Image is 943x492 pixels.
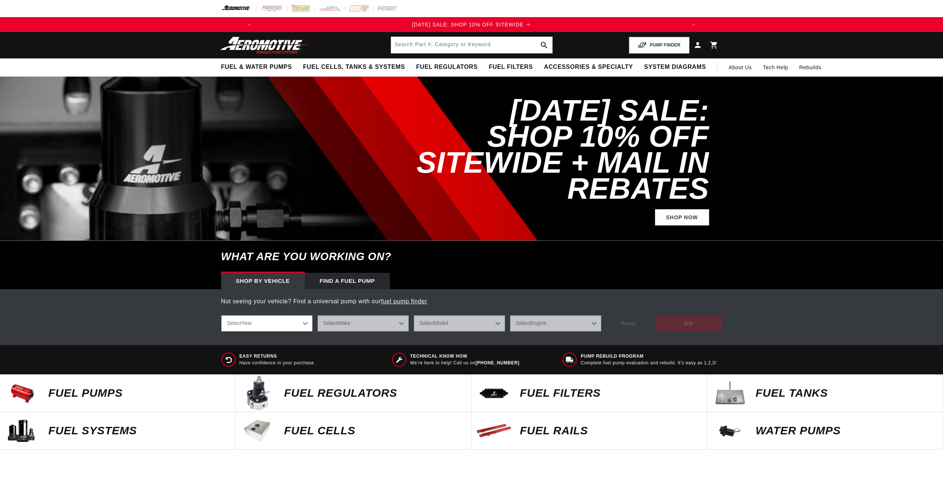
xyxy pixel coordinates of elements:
[520,387,700,399] p: FUEL FILTERS
[284,425,464,436] p: FUEL Cells
[475,374,513,412] img: FUEL FILTERS
[729,64,752,70] span: About Us
[686,17,701,32] button: Translation missing: en.sections.announcements.next_announcement
[381,298,427,304] a: fuel pump finder
[544,63,633,71] span: Accessories & Specialty
[707,412,943,450] a: Water Pumps Water Pumps
[305,273,390,289] div: Find a Fuel Pump
[48,387,228,399] p: Fuel Pumps
[639,58,711,76] summary: System Diagrams
[303,63,405,71] span: Fuel Cells, Tanks & Systems
[707,374,943,412] a: Fuel Tanks Fuel Tanks
[655,209,709,226] a: Shop Now
[391,37,552,53] input: Search by Part Number, Category or Keyword
[4,374,41,412] img: Fuel Pumps
[391,98,709,202] h2: [DATE] SALE: SHOP 10% OFF SITEWIDE + MAIL IN REBATES
[257,20,686,29] div: 1 of 3
[317,315,409,332] select: Make
[4,412,41,449] img: Fuel Systems
[581,353,717,360] span: Pump Rebuild program
[239,360,316,366] p: Have confidence in your purchase.
[483,58,539,76] summary: Fuel Filters
[472,412,707,450] a: FUEL Rails FUEL Rails
[239,412,277,449] img: FUEL Cells
[412,22,523,28] span: [DATE] SALE: SHOP 10% OFF SITEWIDE
[239,374,277,412] img: FUEL REGULATORS
[489,63,533,71] span: Fuel Filters
[416,63,477,71] span: Fuel Regulators
[239,353,316,360] span: Easy Returns
[203,241,741,272] h6: What are you working on?
[629,37,689,54] button: PUMP FINDER
[221,273,305,289] div: Shop by vehicle
[756,425,935,436] p: Water Pumps
[581,360,717,366] p: Complete fuel pump evaluation and rebuild. It's easy as 1,2,3!
[756,387,935,399] p: Fuel Tanks
[723,58,757,76] a: About Us
[242,17,257,32] button: Translation missing: en.sections.announcements.previous_announcement
[763,63,788,71] span: Tech Help
[799,63,821,71] span: Rebuilds
[236,412,471,450] a: FUEL Cells FUEL Cells
[203,17,741,32] slideshow-component: Translation missing: en.sections.announcements.announcement_bar
[410,360,519,366] p: We’re here to help! Call us on
[221,63,292,71] span: Fuel & Water Pumps
[536,37,552,53] button: search button
[216,58,298,76] summary: Fuel & Water Pumps
[475,412,513,449] img: FUEL Rails
[221,315,313,332] select: Year
[644,63,706,71] span: System Diagrams
[284,387,464,399] p: FUEL REGULATORS
[257,20,686,29] div: Announcement
[794,58,827,76] summary: Rebuilds
[472,374,707,412] a: FUEL FILTERS FUEL FILTERS
[48,425,228,436] p: Fuel Systems
[410,353,519,360] span: Technical Know How
[520,425,700,436] p: FUEL Rails
[221,297,722,306] p: Not seeing your vehicle? Find a universal pump with our
[475,360,519,365] a: [PHONE_NUMBER]
[257,20,686,29] a: [DATE] SALE: SHOP 10% OFF SITEWIDE
[510,315,601,332] select: Engine
[711,374,748,412] img: Fuel Tanks
[410,58,483,76] summary: Fuel Regulators
[414,315,505,332] select: Model
[218,36,311,54] img: Aeromotive
[539,58,639,76] summary: Accessories & Specialty
[236,374,471,412] a: FUEL REGULATORS FUEL REGULATORS
[758,58,794,76] summary: Tech Help
[297,58,410,76] summary: Fuel Cells, Tanks & Systems
[711,412,748,449] img: Water Pumps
